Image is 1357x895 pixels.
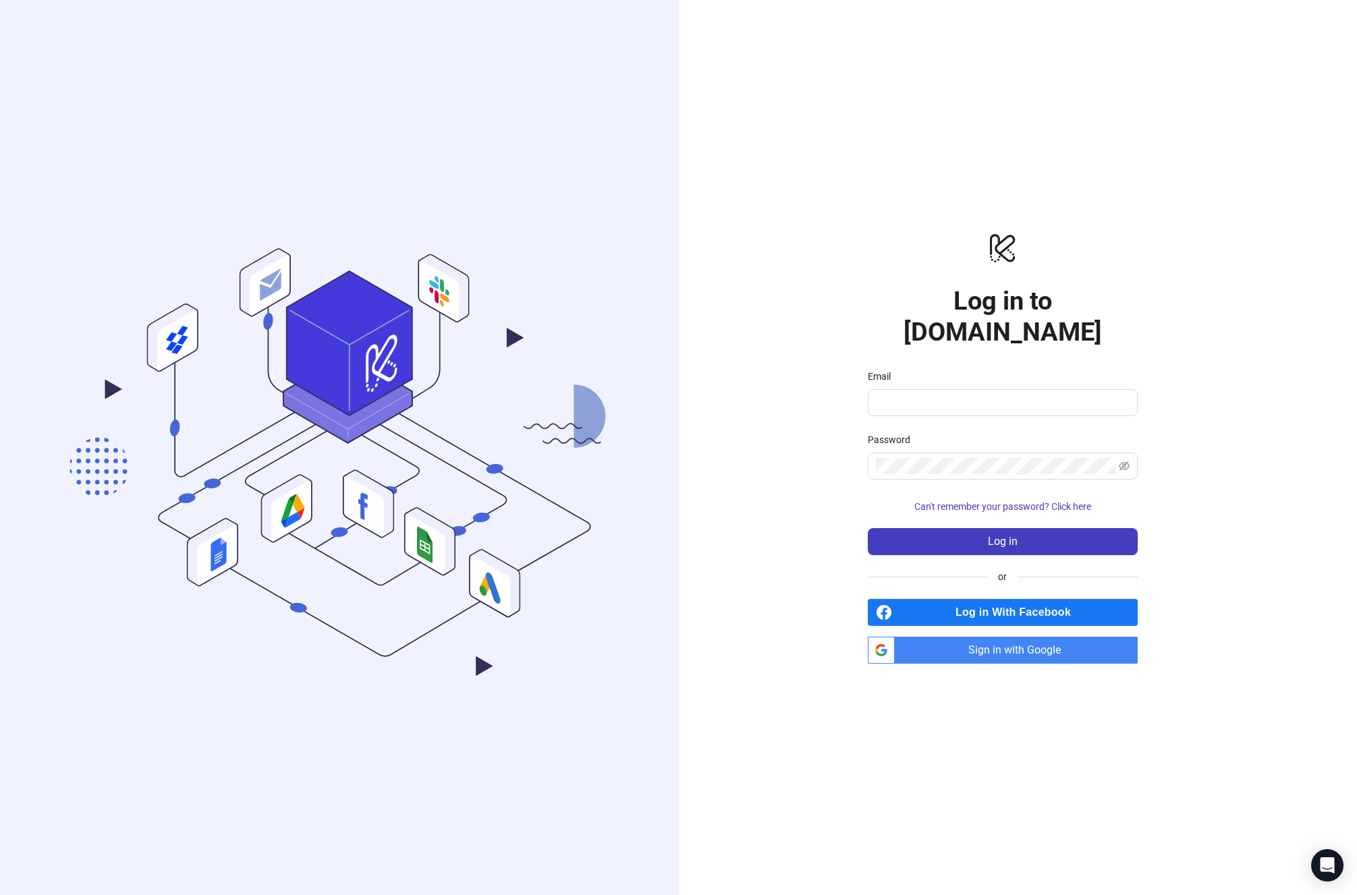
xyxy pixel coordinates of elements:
[1119,461,1130,471] span: eye-invisible
[1311,849,1344,882] div: Open Intercom Messenger
[868,528,1138,555] button: Log in
[988,536,1018,548] span: Log in
[868,369,899,384] label: Email
[897,599,1138,626] span: Log in With Facebook
[914,501,1091,512] span: Can't remember your password? Click here
[868,285,1138,347] h1: Log in to [DOMAIN_NAME]
[876,395,1127,411] input: Email
[868,599,1138,626] a: Log in With Facebook
[868,496,1138,517] button: Can't remember your password? Click here
[900,637,1138,664] span: Sign in with Google
[868,501,1138,512] a: Can't remember your password? Click here
[987,569,1018,584] span: or
[868,432,919,447] label: Password
[868,637,1138,664] a: Sign in with Google
[876,458,1116,474] input: Password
